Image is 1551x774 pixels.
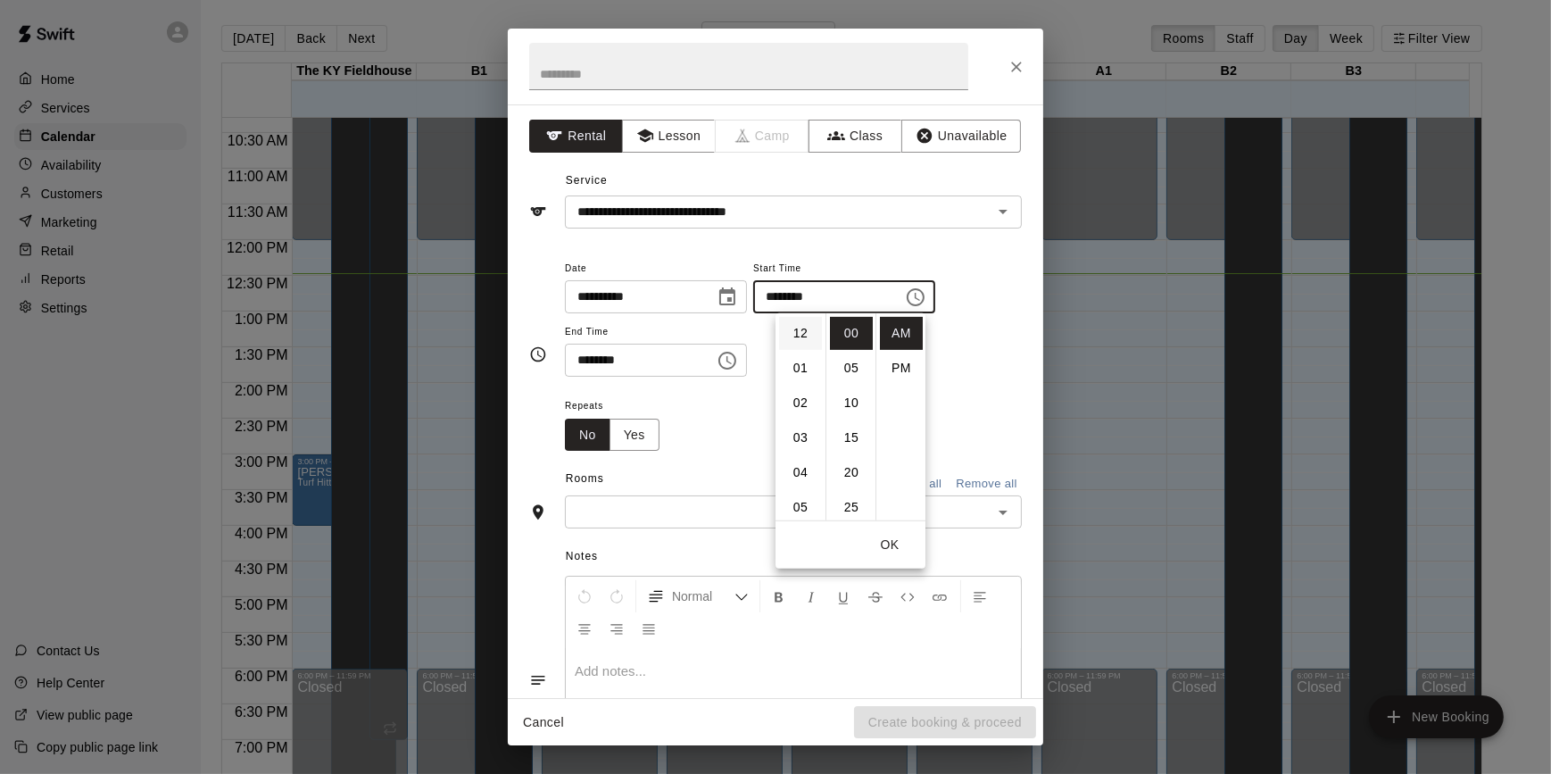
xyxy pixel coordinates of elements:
[565,395,674,419] span: Repeats
[565,320,747,345] span: End Time
[898,279,933,315] button: Choose time, selected time is 11:00 AM
[515,706,572,739] button: Cancel
[880,317,923,350] li: AM
[716,120,809,153] span: Camps can only be created in the Services page
[709,343,745,379] button: Choose time, selected time is 11:30 AM
[753,257,935,281] span: Start Time
[640,580,756,612] button: Formatting Options
[779,317,822,350] li: 12 hours
[569,612,600,645] button: Center Align
[861,528,918,562] button: OK
[860,580,891,612] button: Format Strikethrough
[925,580,955,612] button: Insert Link
[779,421,822,454] li: 3 hours
[622,120,716,153] button: Lesson
[991,199,1016,224] button: Open
[566,543,1022,571] span: Notes
[764,580,794,612] button: Format Bold
[991,500,1016,525] button: Open
[892,580,923,612] button: Insert Code
[529,504,547,521] svg: Rooms
[796,580,826,612] button: Format Italics
[830,491,873,524] li: 25 minutes
[779,491,822,524] li: 5 hours
[709,279,745,315] button: Choose date, selected date is Sep 14, 2025
[830,317,873,350] li: 0 minutes
[565,257,747,281] span: Date
[825,313,875,520] ul: Select minutes
[610,419,659,452] button: Yes
[779,456,822,489] li: 4 hours
[779,387,822,420] li: 2 hours
[830,421,873,454] li: 15 minutes
[830,352,873,385] li: 5 minutes
[569,580,600,612] button: Undo
[951,470,1022,498] button: Remove all
[565,419,659,452] div: outlined button group
[601,612,632,645] button: Right Align
[1000,51,1033,83] button: Close
[529,203,547,221] svg: Service
[880,352,923,385] li: PM
[901,120,1021,153] button: Unavailable
[529,120,623,153] button: Rental
[830,387,873,420] li: 10 minutes
[529,671,547,689] svg: Notes
[875,313,925,520] ul: Select meridiem
[775,313,825,520] ul: Select hours
[566,174,608,187] span: Service
[809,120,902,153] button: Class
[566,472,604,485] span: Rooms
[601,580,632,612] button: Redo
[779,352,822,385] li: 1 hours
[828,580,858,612] button: Format Underline
[529,345,547,363] svg: Timing
[830,456,873,489] li: 20 minutes
[672,587,734,605] span: Normal
[634,612,664,645] button: Justify Align
[965,580,995,612] button: Left Align
[565,419,610,452] button: No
